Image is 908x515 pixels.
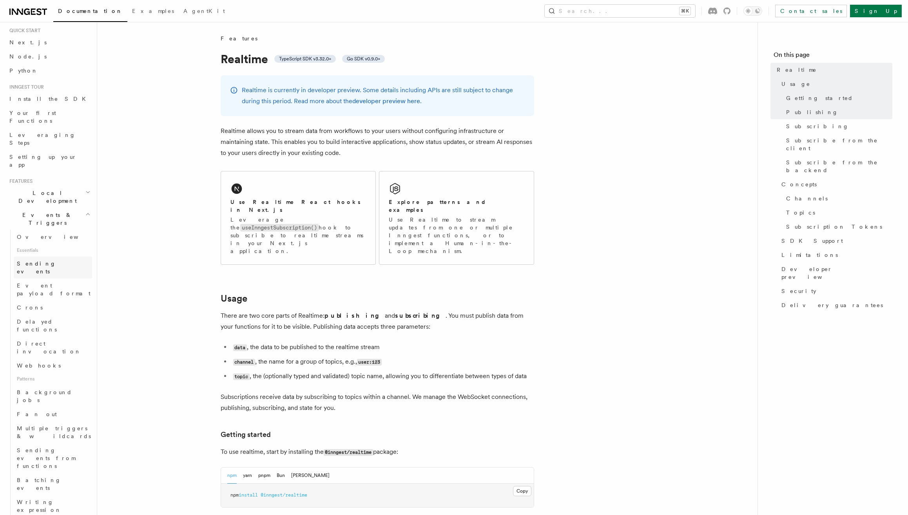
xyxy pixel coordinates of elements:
[513,486,531,496] button: Copy
[781,251,838,259] span: Limitations
[786,195,828,202] span: Channels
[17,282,91,297] span: Event payload format
[17,477,61,491] span: Batching events
[778,284,892,298] a: Security
[233,359,255,366] code: channel
[778,248,892,262] a: Limitations
[786,223,882,231] span: Subscription Tokens
[17,389,72,403] span: Background jobs
[291,468,330,484] button: [PERSON_NAME]
[545,5,695,17] button: Search...⌘K
[783,119,892,133] a: Subscribing
[279,56,331,62] span: TypeScript SDK v3.32.0+
[6,178,33,184] span: Features
[786,136,892,152] span: Subscribe from the client
[781,80,810,88] span: Usage
[14,230,92,244] a: Overview
[17,340,81,355] span: Direct invocation
[14,473,92,495] a: Batching events
[14,315,92,337] a: Delayed functions
[17,304,43,311] span: Crons
[221,310,534,332] p: There are two core parts of Realtime: and . You must publish data from your functions for it to b...
[786,122,849,130] span: Subscribing
[774,50,892,63] h4: On this page
[781,265,892,281] span: Developer preview
[17,318,57,333] span: Delayed functions
[14,385,92,407] a: Background jobs
[221,391,534,413] p: Subscriptions receive data by subscribing to topics within a channel. We manage the WebSocket con...
[14,257,92,278] a: Sending events
[221,446,534,458] p: To use realtime, start by installing the package:
[347,56,380,62] span: Go SDK v0.9.0+
[778,262,892,284] a: Developer preview
[778,234,892,248] a: SDK Support
[786,209,815,217] span: Topics
[783,191,892,206] a: Channels
[14,421,92,443] a: Multiple triggers & wildcards
[240,224,319,231] code: useInngestSubscription()
[783,133,892,155] a: Subscribe from the client
[783,155,892,177] a: Subscribe from the backend
[783,220,892,234] a: Subscription Tokens
[17,425,91,439] span: Multiple triggers & wildcards
[243,468,252,484] button: yarn
[17,447,75,469] span: Sending events from functions
[6,35,92,49] a: Next.js
[17,499,62,513] span: Writing expression
[17,411,57,417] span: Fan out
[6,150,92,172] a: Setting up your app
[774,63,892,77] a: Realtime
[14,407,92,421] a: Fan out
[17,362,61,369] span: Webhooks
[6,128,92,150] a: Leveraging Steps
[778,177,892,191] a: Concepts
[14,373,92,385] span: Patterns
[231,356,534,368] li: , the name for a group of topics, e.g.,
[231,342,534,353] li: , the data to be published to the realtime stream
[239,492,258,498] span: install
[230,492,239,498] span: npm
[9,154,77,168] span: Setting up your app
[221,52,534,66] h1: Realtime
[6,64,92,78] a: Python
[17,260,56,275] span: Sending events
[6,49,92,64] a: Node.js
[221,429,271,440] a: Getting started
[6,106,92,128] a: Your first Functions
[179,2,230,21] a: AgentKit
[324,449,373,456] code: @inngest/realtime
[778,77,892,91] a: Usage
[221,293,247,304] a: Usage
[127,2,179,21] a: Examples
[233,373,250,380] code: topic
[786,158,892,174] span: Subscribe from the backend
[221,126,534,158] p: Realtime allows you to stream data from workflows to your users without configuring infrastructur...
[183,8,225,14] span: AgentKit
[357,359,382,366] code: user:123
[781,287,816,295] span: Security
[9,132,76,146] span: Leveraging Steps
[389,198,524,214] h2: Explore patterns and examples
[53,2,127,22] a: Documentation
[324,312,385,319] strong: publishing
[9,39,47,45] span: Next.js
[233,344,247,351] code: data
[6,189,85,205] span: Local Development
[786,108,838,116] span: Publishing
[14,300,92,315] a: Crons
[6,211,85,227] span: Events & Triggers
[258,468,270,484] button: pnpm
[781,301,883,309] span: Delivery guarantees
[783,91,892,105] a: Getting started
[379,171,534,265] a: Explore patterns and examplesUse Realtime to stream updates from one or multiple Inngest function...
[242,85,525,107] p: Realtime is currently in developer preview. Some details including APIs are still subject to chan...
[786,94,853,102] span: Getting started
[781,180,817,188] span: Concepts
[6,186,92,208] button: Local Development
[850,5,902,17] a: Sign Up
[777,66,817,74] span: Realtime
[277,468,285,484] button: Bun
[783,105,892,119] a: Publishing
[221,171,376,265] a: Use Realtime React hooks in Next.jsLeverage theuseInngestSubscription()hook to subscribe to realt...
[781,237,843,245] span: SDK Support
